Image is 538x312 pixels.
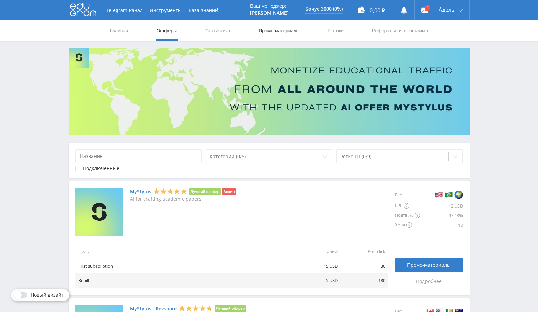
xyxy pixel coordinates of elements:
span: Промо-материалы [407,262,451,268]
a: MyStylus - Revshare [130,306,177,311]
span: Новый дизайн [31,292,65,298]
td: Postclick [341,244,388,259]
span: Адель [439,7,454,12]
li: Акция [222,188,236,195]
td: Цель [75,244,293,259]
div: Подключенные [83,166,119,171]
a: Главная [109,20,129,41]
td: 180 [341,273,388,288]
div: EPL [395,201,420,211]
li: Лучший оффер [189,188,221,195]
td: Rebill [75,273,293,288]
td: 15 USD [293,259,341,274]
a: Подробнее [395,275,463,288]
p: AI for crafting academic papers [130,196,236,202]
li: Лучший оффер [215,305,246,312]
div: Холд [395,220,420,230]
td: Тариф [293,244,341,259]
div: 13 USD [420,201,463,211]
p: Ваш менеджер: [250,3,289,9]
div: 5 Stars [153,188,187,195]
div: 5 Stars [179,305,213,312]
img: MyStylus [75,188,123,236]
div: 97.43% [420,211,463,220]
span: Подробнее [416,279,442,284]
div: 10 [420,220,463,230]
a: Промо-материалы [395,258,463,272]
td: First subscription [75,259,293,274]
a: Потоки [327,20,344,41]
a: MyStylus [130,189,151,194]
p: Бонус 3000 (0%) [305,6,343,12]
div: Подтв. % [395,211,420,220]
p: [PERSON_NAME] [250,10,289,16]
td: 5 USD [293,273,341,288]
img: Banner [69,48,470,135]
td: 30 [341,259,388,274]
input: Название [75,149,202,163]
a: Статистика [205,20,231,41]
div: Гео [395,188,420,201]
a: Офферы [156,20,178,41]
a: Реферальная программа [371,20,429,41]
a: Промо-материалы [258,20,300,41]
